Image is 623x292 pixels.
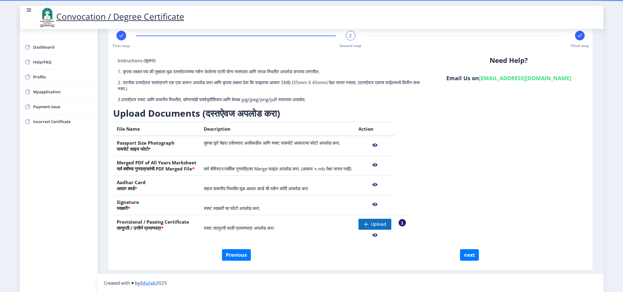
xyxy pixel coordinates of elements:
a: Convocation / Degree Certificate [38,11,184,22]
span: Help/FAQ [33,58,93,66]
th: Action [355,122,395,136]
h3: Upload Documents (दस्तऐवज अपलोड करा) [113,107,410,119]
a: [EMAIL_ADDRESS][DOMAIN_NAME] [479,74,571,82]
span: स्पष्ट तात्पुरती पदवी प्रमाणपत्र अपलोड करा. [204,225,275,231]
nb-action: View File [358,179,391,190]
a: Myapplication [20,84,98,99]
img: logo [38,7,56,28]
span: Upload [371,221,386,227]
a: Payment issue [20,99,98,114]
a: Incorrect Certificate [20,114,98,129]
a: Dashboard [20,40,98,54]
nb-action: View File [358,199,391,210]
span: Instructions (सूचना) [118,57,155,64]
th: Aadhar Card आधार कार्ड [113,176,200,195]
span: Created with ♥ by 2025 [104,280,167,286]
span: Incorrect Certificate [33,118,93,125]
a: Edulab [140,280,156,286]
th: Description [200,122,355,136]
span: Third step [570,43,589,48]
span: Profile [33,73,93,81]
nb-action: View Sample PDC [399,219,406,226]
b: Need Help? [490,56,528,65]
nb-action: View File [358,160,391,170]
a: Profile [20,70,98,84]
nb-action: View File [358,230,391,241]
p: 2. प्रत्येक दस्तऐवज स्वतंत्रपणे एक एक करून अपलोड करा आणि कृपया लक्षात ठेवा कि फाइलचा आकार 5MB (35... [118,79,425,91]
th: Signature स्वाक्षरी [113,195,200,215]
a: Help/FAQ [20,55,98,69]
th: Merged PDF of All Years Marksheet सर्व वर्षांच्या गुणपत्रकांची PDF Merged File [113,156,200,176]
button: next [460,249,479,261]
td: तुमचा पूर्ण चेहरा दर्शवणारा अलीकडील आणि स्पष्ट पासपोर्ट आकाराचा फोटो अपलोड करा. [200,136,355,156]
button: Previous [222,249,251,261]
span: Payment issue [33,103,93,110]
th: File Name [113,122,200,136]
h6: Email Us on [434,74,583,82]
span: स्पष्ट स्वाक्षरी चा फोटो अपलोड करा. [204,205,260,211]
span: Myapplication [33,88,93,95]
span: Second step [340,43,362,48]
p: 1. कृपया लक्षात घ्या की तुम्हाला मूळ दस्तऐवजांच्या स्कॅन केलेल्या प्रती योग्य स्वरूपात आणि सरळ स्... [118,68,425,74]
span: 2 [349,33,352,39]
span: Dashboard [33,43,93,51]
span: सर्व सेमिस्टर/वार्षिक गुणपत्रिका Merge फाइल अपलोड करा. (आकार ५ mb पेक्षा जास्त नाही) [204,166,351,172]
p: 3.दस्तऐवज स्पष्ट आणि वाचनीय स्थितीत, कोणत्याही पार्श्वभूमीशिवाय आणि केवळ jpg/jpeg/png/pdf स्वरूपा... [118,96,425,102]
th: Passport Size Photograph पासपोर्ट साइज फोटो [113,136,200,156]
nb-action: View File [358,140,391,151]
span: सहज वाचनीय स्थितीत मूळ आधार कार्ड ची स्कॅन कॉपी अपलोड करा [204,185,308,191]
th: Provisional / Passing Certificate तात्पुरती / उत्तीर्ण प्रमाणपत्र [113,215,200,244]
span: First step [113,43,130,48]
